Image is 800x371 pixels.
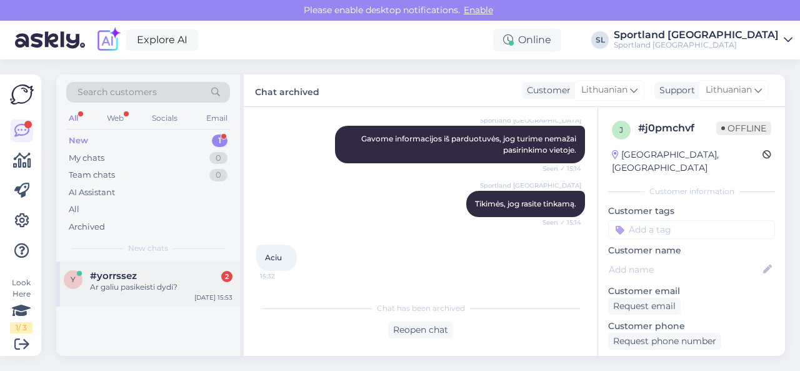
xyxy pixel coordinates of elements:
span: y [71,275,76,284]
div: Look Here [10,277,32,333]
span: Lithuanian [706,83,752,97]
span: New chats [128,243,168,254]
div: [GEOGRAPHIC_DATA], [GEOGRAPHIC_DATA] [612,148,762,175]
span: Seen ✓ 15:14 [534,218,581,227]
span: j [619,125,623,135]
span: Seen ✓ 15:14 [534,164,581,173]
div: [DATE] 15:53 [194,293,232,302]
div: Web [104,110,126,126]
div: Ar galiu pasikeisti dydi? [90,282,232,293]
span: Sportland [GEOGRAPHIC_DATA] [480,116,581,125]
div: 1 / 3 [10,322,32,333]
div: Email [204,110,230,126]
span: Search customers [77,86,157,99]
div: 2 [221,271,232,282]
div: Reopen chat [388,322,453,338]
span: #yorrssez [90,270,137,282]
p: Customer phone [608,320,775,333]
span: Lithuanian [581,83,627,97]
span: Sportland [GEOGRAPHIC_DATA] [480,181,581,190]
p: Customer name [608,244,775,257]
span: Aciu [265,253,282,262]
div: All [69,203,79,216]
div: SL [591,31,609,49]
span: Tikimės, jog rasite tinkamą. [475,199,576,208]
label: Chat archived [255,82,319,99]
input: Add a tag [608,220,775,239]
div: 0 [209,169,227,181]
div: Request email [608,298,681,315]
div: Request phone number [608,333,721,350]
span: Chat has been archived [377,303,465,314]
div: # j0pmchvf [638,121,716,136]
div: Sportland [GEOGRAPHIC_DATA] [614,30,779,40]
div: Team chats [69,169,115,181]
img: explore-ai [95,27,121,53]
div: New [69,135,88,147]
input: Add name [609,263,761,277]
div: Customer information [608,186,775,197]
a: Sportland [GEOGRAPHIC_DATA]Sportland [GEOGRAPHIC_DATA] [614,30,792,50]
p: Customer email [608,285,775,298]
div: Support [654,84,695,97]
div: 0 [209,152,227,165]
a: Explore AI [126,29,198,51]
span: Offline [716,121,771,135]
div: Online [493,29,561,51]
div: All [66,110,81,126]
span: 15:32 [260,272,307,281]
div: Sportland [GEOGRAPHIC_DATA] [614,40,779,50]
span: Enable [460,4,497,16]
div: My chats [69,152,104,165]
div: Archived [69,221,105,233]
div: AI Assistant [69,186,115,199]
img: Askly Logo [10,84,34,104]
div: Socials [149,110,180,126]
p: Customer tags [608,205,775,218]
div: 1 [212,135,227,147]
p: Visited pages [608,355,775,368]
div: Customer [522,84,571,97]
span: Gavome informacijos iš parduotuvės, jog turime nemažai pasirinkimo vietoje. [361,134,578,155]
